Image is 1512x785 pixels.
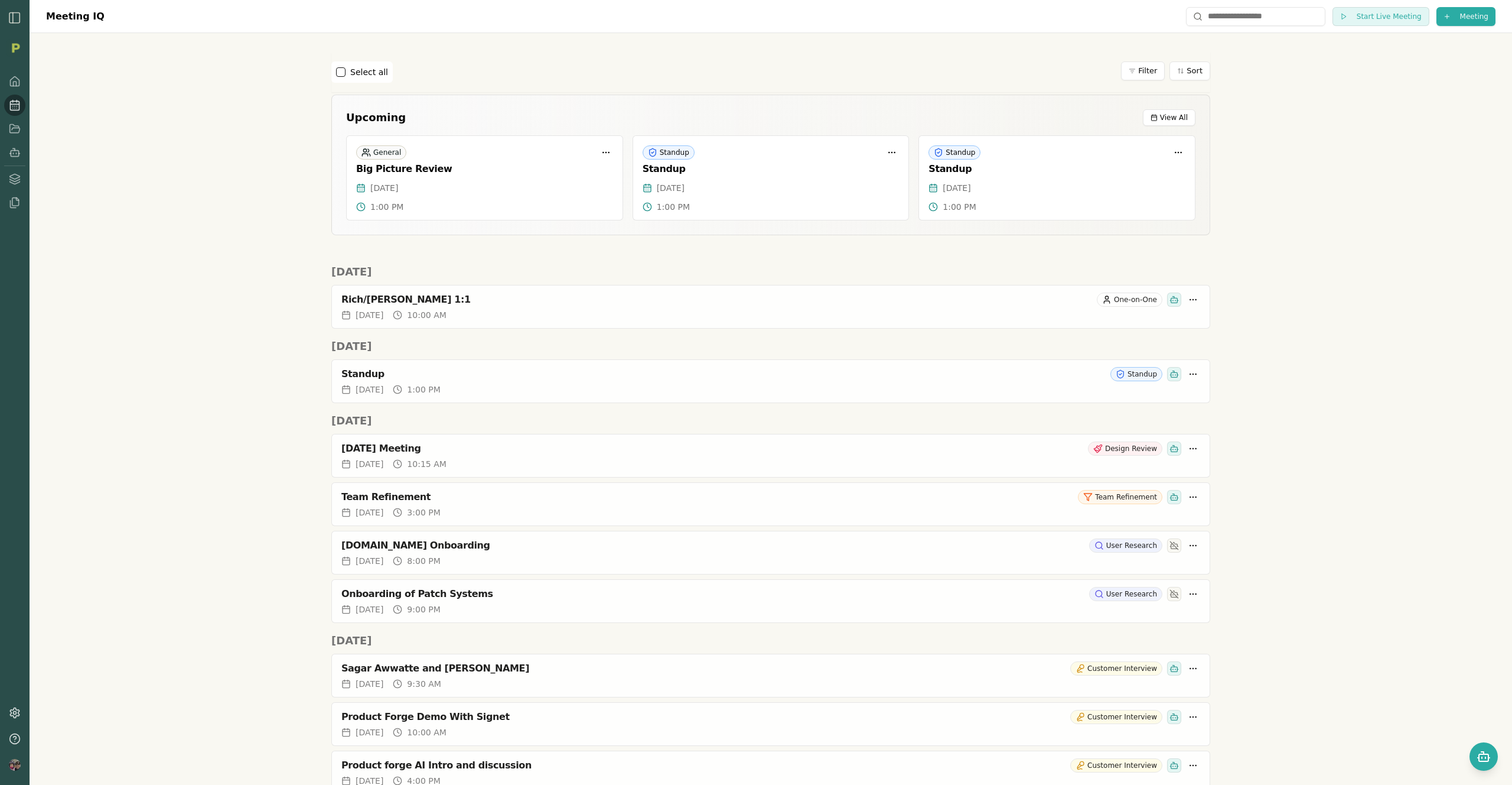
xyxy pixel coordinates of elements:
div: Design Review [1088,442,1162,456]
h2: [DATE] [331,632,1210,649]
div: Smith has not been invited [1167,587,1181,601]
div: Smith has been invited [1167,490,1181,504]
div: Smith has been invited [1167,661,1181,676]
div: Smith has been invited [1167,710,1181,724]
div: Smith has been invited [1167,758,1181,773]
div: Smith has been invited [1167,442,1181,456]
span: [DATE] [943,182,970,194]
a: Rich/[PERSON_NAME] 1:1One-on-One[DATE]10:00 AM [331,285,1210,329]
div: Big Picture Review [356,163,613,175]
span: 10:15 AM [407,458,446,470]
h2: Upcoming [346,109,406,126]
div: Product Forge Demo With Signet [341,711,1065,723]
div: Standup [928,163,1185,175]
button: More options [1186,661,1200,676]
button: More options [599,145,613,160]
span: [DATE] [370,182,398,194]
div: Standup [643,163,900,175]
span: [DATE] [356,384,383,395]
button: More options [1171,145,1185,160]
div: Smith has been invited [1167,293,1181,307]
span: 10:00 AM [407,309,446,321]
span: 10:00 AM [407,726,446,738]
span: 9:00 PM [407,604,440,615]
a: StandupStandup[DATE]1:00 PM [331,359,1210,403]
h2: [DATE] [331,338,1210,355]
a: Onboarding of Patch SystemsUser Research[DATE]9:00 PM [331,579,1210,623]
div: User Research [1089,539,1162,553]
span: [DATE] [356,678,383,690]
span: [DATE] [356,309,383,321]
div: Customer Interview [1070,661,1162,676]
span: 3:00 PM [407,507,440,518]
button: More options [1186,367,1200,381]
img: profile [9,759,21,771]
span: 1:00 PM [943,201,976,213]
span: Start Live Meeting [1357,12,1422,21]
button: More options [1186,442,1200,456]
div: Team Refinement [1078,490,1162,504]
a: Team RefinementTeam Refinement[DATE]3:00 PM [331,482,1210,526]
div: Smith has not been invited [1167,539,1181,553]
div: Standup [643,145,695,160]
span: 1:00 PM [370,201,403,213]
div: [DOMAIN_NAME] Onboarding [341,540,1084,552]
button: View All [1143,109,1195,126]
button: More options [885,145,899,160]
a: [DATE] MeetingDesign Review[DATE]10:15 AM [331,434,1210,478]
h2: [DATE] [331,264,1210,280]
button: More options [1186,710,1200,724]
div: User Research [1089,587,1162,601]
span: [DATE] [356,604,383,615]
span: View All [1160,113,1188,122]
div: Standup [341,368,1106,380]
button: Meeting [1436,7,1495,26]
span: [DATE] [356,726,383,738]
button: Open chat [1469,742,1498,771]
div: Customer Interview [1070,710,1162,724]
span: 8:00 PM [407,555,440,567]
div: Onboarding of Patch Systems [341,588,1084,600]
button: More options [1186,758,1200,773]
button: Start Live Meeting [1332,7,1429,26]
button: Filter [1121,61,1165,80]
span: 9:30 AM [407,678,441,690]
a: Sagar Awwatte and [PERSON_NAME]Customer Interview[DATE]9:30 AM [331,654,1210,698]
button: More options [1186,539,1200,553]
div: Smith has been invited [1167,367,1181,381]
button: More options [1186,587,1200,601]
div: General [356,145,406,160]
h1: Meeting IQ [46,9,105,24]
label: Select all [350,66,388,78]
div: [DATE] Meeting [341,443,1083,455]
button: More options [1186,490,1200,504]
a: Product Forge Demo With SignetCustomer Interview[DATE]10:00 AM [331,702,1210,746]
div: Customer Interview [1070,758,1162,773]
span: [DATE] [356,555,383,567]
span: Meeting [1460,12,1488,21]
span: [DATE] [356,458,383,470]
span: 1:00 PM [407,384,440,395]
div: One-on-One [1097,293,1162,307]
span: [DATE] [356,507,383,518]
button: Open Sidebar [8,11,22,25]
img: Organization logo [6,39,24,57]
button: Sort [1169,61,1210,80]
div: Product forge AI Intro and discussion [341,760,1065,771]
button: More options [1186,293,1200,307]
div: Team Refinement [341,491,1073,503]
h2: [DATE] [331,413,1210,429]
div: Rich/[PERSON_NAME] 1:1 [341,294,1092,306]
span: 1:00 PM [657,201,690,213]
img: sidebar [8,11,22,25]
div: Standup [1110,367,1162,381]
button: Help [4,728,25,750]
div: Sagar Awwatte and [PERSON_NAME] [341,663,1065,674]
span: [DATE] [657,182,685,194]
a: [DOMAIN_NAME] OnboardingUser Research[DATE]8:00 PM [331,531,1210,575]
div: Standup [928,145,980,160]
